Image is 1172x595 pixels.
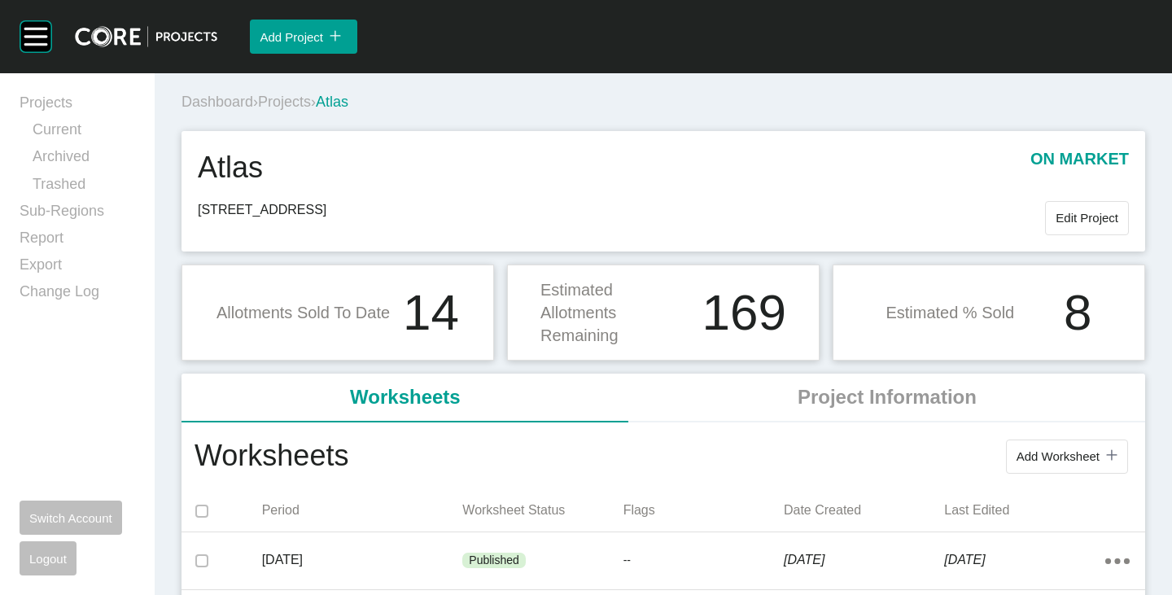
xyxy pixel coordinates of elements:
h1: Atlas [198,147,263,188]
a: Dashboard [181,94,253,110]
a: Change Log [20,282,135,308]
p: Estimated Allotments Remaining [540,278,693,347]
span: Logout [29,552,67,566]
a: Export [20,255,135,282]
button: Add Worksheet [1006,440,1128,474]
button: Add Project [250,20,357,54]
p: Last Edited [944,501,1104,519]
h1: 14 [403,287,459,338]
a: Sub-Regions [20,201,135,228]
p: on market [1030,147,1129,188]
h1: 169 [702,287,786,338]
span: Add Project [260,30,323,44]
a: Projects [20,93,135,120]
p: [DATE] [784,551,944,569]
p: [DATE] [944,551,1104,569]
button: Edit Project [1045,201,1129,235]
span: › [311,94,316,110]
h1: Worksheets [195,435,348,478]
a: Current [33,120,135,147]
span: [STREET_ADDRESS] [198,201,1045,219]
span: Atlas [316,94,348,110]
p: [DATE] [262,551,463,569]
a: Archived [33,147,135,173]
button: Logout [20,541,77,575]
span: Edit Project [1056,211,1118,225]
span: Add Worksheet [1017,449,1100,463]
a: Projects [258,94,311,110]
p: Date Created [784,501,944,519]
button: Switch Account [20,501,122,535]
p: Flags [623,501,784,519]
p: Published [469,553,519,569]
a: Trashed [33,174,135,201]
p: -- [623,553,784,569]
span: › [253,94,258,110]
p: Period [262,501,463,519]
p: Worksheet Status [462,501,623,519]
p: Estimated % Sold [886,301,1014,324]
h1: 8 [1064,287,1091,338]
a: Report [20,228,135,255]
p: Allotments Sold To Date [216,301,390,324]
li: Worksheets [181,374,629,422]
img: core-logo-dark.3138cae2.png [75,26,217,47]
li: Project Information [629,374,1145,422]
span: Switch Account [29,511,112,525]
